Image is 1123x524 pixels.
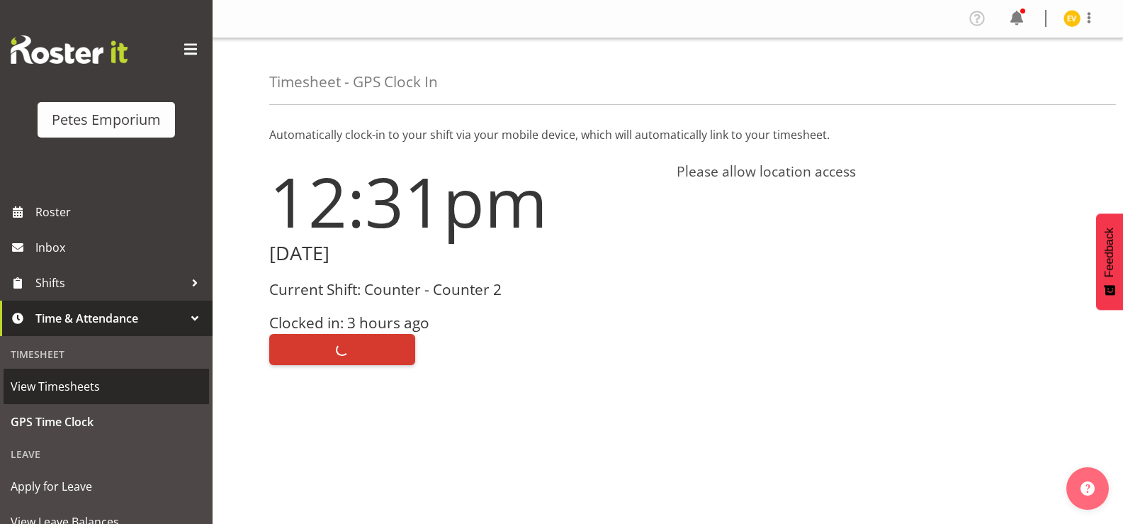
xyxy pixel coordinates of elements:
[269,163,660,240] h1: 12:31pm
[269,281,660,298] h3: Current Shift: Counter - Counter 2
[269,243,660,264] h2: [DATE]
[1063,10,1080,27] img: eva-vailini10223.jpg
[35,308,184,329] span: Time & Attendance
[11,376,202,397] span: View Timesheets
[1080,481,1095,496] img: help-xxl-2.png
[4,440,209,469] div: Leave
[4,369,209,404] a: View Timesheets
[1103,228,1116,277] span: Feedback
[52,109,161,130] div: Petes Emporium
[677,163,1067,180] h4: Please allow location access
[269,126,1066,143] p: Automatically clock-in to your shift via your mobile device, which will automatically link to you...
[11,476,202,497] span: Apply for Leave
[35,237,205,258] span: Inbox
[1096,213,1123,310] button: Feedback - Show survey
[4,404,209,440] a: GPS Time Clock
[35,201,205,223] span: Roster
[4,469,209,504] a: Apply for Leave
[269,74,438,90] h4: Timesheet - GPS Clock In
[4,340,209,369] div: Timesheet
[11,411,202,433] span: GPS Time Clock
[35,272,184,294] span: Shifts
[11,35,128,64] img: Rosterit website logo
[269,315,660,331] h3: Clocked in: 3 hours ago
